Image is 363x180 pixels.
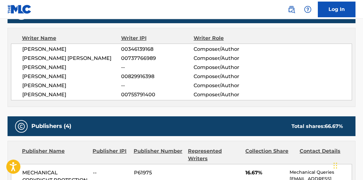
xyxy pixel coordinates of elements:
div: Publisher Number [134,147,183,162]
img: Publishers [18,123,25,130]
span: [PERSON_NAME] [22,82,121,89]
span: Composer/Author [194,73,259,80]
a: Log In [318,2,355,17]
img: search [288,6,295,13]
span: 66.67 % [325,123,343,129]
div: Writer IPI [121,34,194,42]
span: Composer/Author [194,64,259,71]
span: [PERSON_NAME] [PERSON_NAME] [22,55,121,62]
span: 00829916398 [121,73,194,80]
div: Represented Writers [188,147,241,162]
span: P61975 [134,169,184,177]
iframe: Chat Widget [332,150,363,180]
div: Drag [334,156,337,175]
span: 16.67% [245,169,285,177]
div: Writer Role [194,34,259,42]
p: Mechanical Queries [290,169,352,176]
span: -- [121,82,194,89]
span: [PERSON_NAME] [22,45,121,53]
span: 00346139168 [121,45,194,53]
span: [PERSON_NAME] [22,91,121,98]
span: Composer/Author [194,82,259,89]
span: -- [121,64,194,71]
img: help [304,6,312,13]
div: Publisher IPI [93,147,129,162]
div: Collection Share [245,147,295,162]
span: Composer/Author [194,55,259,62]
span: Composer/Author [194,45,259,53]
div: Total shares: [291,123,343,130]
span: 00755791400 [121,91,194,98]
img: MLC Logo [8,5,32,14]
span: 00737766989 [121,55,194,62]
span: -- [93,169,129,177]
span: [PERSON_NAME] [22,73,121,80]
a: Public Search [285,3,298,16]
div: Help [302,3,314,16]
div: Contact Details [300,147,349,162]
span: [PERSON_NAME] [22,64,121,71]
span: Composer/Author [194,91,259,98]
h5: Publishers (4) [31,123,71,130]
div: Publisher Name [22,147,88,162]
div: Writer Name [22,34,121,42]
